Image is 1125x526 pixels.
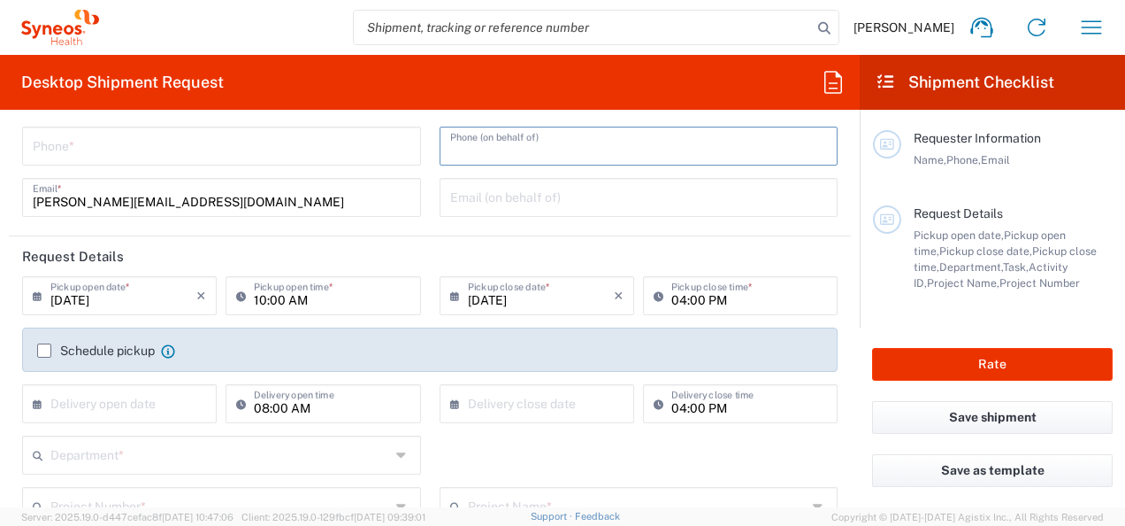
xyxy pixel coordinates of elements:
[914,153,946,166] span: Name,
[999,276,1080,290] span: Project Number
[531,511,575,522] a: Support
[939,244,1032,258] span: Pickup close date,
[927,276,999,290] span: Project Name,
[614,282,624,310] i: ×
[876,72,1054,93] h2: Shipment Checklist
[241,512,425,522] span: Client: 2025.19.0-129fbcf
[354,11,812,44] input: Shipment, tracking or reference number
[914,131,1041,145] span: Requester Information
[162,512,233,522] span: [DATE] 10:47:06
[21,512,233,522] span: Server: 2025.19.0-d447cefac8f
[22,248,124,266] h2: Request Details
[575,511,620,522] a: Feedback
[853,19,954,35] span: [PERSON_NAME]
[981,153,1010,166] span: Email
[872,401,1113,434] button: Save shipment
[939,260,1003,274] span: Department,
[872,348,1113,381] button: Rate
[831,509,1104,525] span: Copyright © [DATE]-[DATE] Agistix Inc., All Rights Reserved
[914,228,1004,242] span: Pickup open date,
[914,206,1003,220] span: Request Details
[37,344,155,358] label: Schedule pickup
[196,282,206,310] i: ×
[1003,260,1029,274] span: Task,
[872,454,1113,487] button: Save as template
[946,153,981,166] span: Phone,
[21,72,224,93] h2: Desktop Shipment Request
[354,512,425,522] span: [DATE] 09:39:01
